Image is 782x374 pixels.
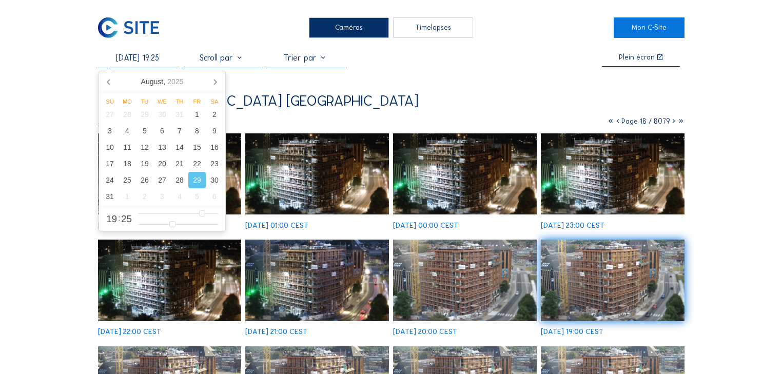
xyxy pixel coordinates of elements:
[206,99,223,105] div: Sa
[206,106,223,123] div: 2
[171,172,188,188] div: 28
[101,155,119,172] div: 17
[136,106,153,123] div: 29
[101,99,119,105] div: Su
[98,240,242,321] img: image_52882089
[206,123,223,139] div: 9
[98,133,242,214] img: image_52883541
[206,188,223,205] div: 6
[153,188,171,205] div: 3
[119,188,136,205] div: 1
[98,222,162,229] div: [DATE] 02:00 CEST
[153,155,171,172] div: 20
[393,17,473,38] div: Timelapses
[136,139,153,155] div: 12
[101,106,119,123] div: 27
[136,172,153,188] div: 26
[188,99,206,105] div: Fr
[121,214,132,224] span: 25
[309,17,388,38] div: Caméras
[119,172,136,188] div: 25
[188,188,206,205] div: 5
[541,222,604,229] div: [DATE] 23:00 CEST
[98,53,178,63] input: Recherche par date 󰅀
[188,123,206,139] div: 8
[541,328,603,336] div: [DATE] 19:00 CEST
[119,123,136,139] div: 4
[153,99,171,105] div: We
[206,139,223,155] div: 16
[153,172,171,188] div: 27
[119,155,136,172] div: 18
[98,17,160,38] img: C-SITE Logo
[153,106,171,123] div: 30
[98,94,419,108] div: SWCS / [GEOGRAPHIC_DATA] [GEOGRAPHIC_DATA]
[541,240,685,321] img: image_52880981
[393,240,537,321] img: image_52881417
[245,328,307,336] div: [DATE] 21:00 CEST
[98,328,161,336] div: [DATE] 22:00 CEST
[188,139,206,155] div: 15
[137,73,188,90] div: August,
[614,17,684,38] a: Mon C-Site
[119,99,136,105] div: Mo
[98,17,168,38] a: C-SITE Logo
[171,99,188,105] div: Th
[188,172,206,188] div: 29
[206,172,223,188] div: 30
[106,214,117,224] span: 19
[393,222,458,229] div: [DATE] 00:00 CEST
[136,99,153,105] div: Tu
[119,139,136,155] div: 11
[171,123,188,139] div: 7
[245,240,389,321] img: image_52881750
[188,106,206,123] div: 1
[171,188,188,205] div: 4
[153,123,171,139] div: 6
[188,155,206,172] div: 22
[136,123,153,139] div: 5
[393,328,457,336] div: [DATE] 20:00 CEST
[171,155,188,172] div: 21
[119,106,136,123] div: 28
[541,133,685,214] img: image_52882534
[206,155,223,172] div: 23
[118,214,120,222] span: :
[171,106,188,123] div: 31
[171,139,188,155] div: 14
[101,123,119,139] div: 3
[245,133,389,214] img: image_52883166
[101,139,119,155] div: 10
[136,188,153,205] div: 2
[136,155,153,172] div: 19
[101,172,119,188] div: 24
[98,115,177,125] div: Camera 1
[153,139,171,155] div: 13
[101,188,119,205] div: 31
[167,77,183,86] i: 2025
[619,54,655,62] div: Plein écran
[245,222,308,229] div: [DATE] 01:00 CEST
[621,117,670,126] span: Page 18 / 8079
[393,133,537,214] img: image_52882884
